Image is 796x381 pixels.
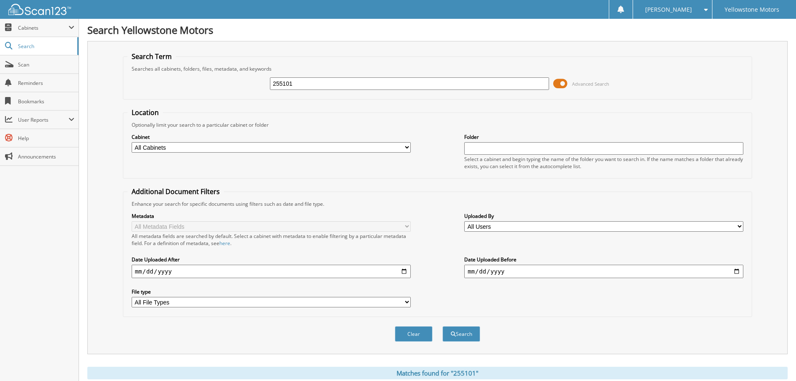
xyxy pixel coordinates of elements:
[18,116,69,123] span: User Reports
[132,288,411,295] label: File type
[87,23,788,37] h1: Search Yellowstone Motors
[18,153,74,160] span: Announcements
[127,187,224,196] legend: Additional Document Filters
[464,133,743,141] label: Folder
[132,133,411,141] label: Cabinet
[127,108,163,117] legend: Location
[87,367,788,379] div: Matches found for "255101"
[18,79,74,87] span: Reminders
[572,81,609,87] span: Advanced Search
[219,240,230,247] a: here
[127,65,748,72] div: Searches all cabinets, folders, files, metadata, and keywords
[127,121,748,128] div: Optionally limit your search to a particular cabinet or folder
[132,256,411,263] label: Date Uploaded After
[18,98,74,105] span: Bookmarks
[464,256,743,263] label: Date Uploaded Before
[443,326,480,342] button: Search
[8,4,71,15] img: scan123-logo-white.svg
[132,233,411,247] div: All metadata fields are searched by default. Select a cabinet with metadata to enable filtering b...
[464,212,743,220] label: Uploaded By
[127,200,748,207] div: Enhance your search for specific documents using filters such as date and file type.
[464,156,743,170] div: Select a cabinet and begin typing the name of the folder you want to search in. If the name match...
[725,7,779,12] span: Yellowstone Motors
[18,61,74,68] span: Scan
[132,265,411,278] input: start
[395,326,432,342] button: Clear
[18,135,74,142] span: Help
[645,7,692,12] span: [PERSON_NAME]
[18,43,73,50] span: Search
[127,52,176,61] legend: Search Term
[132,212,411,220] label: Metadata
[464,265,743,278] input: end
[18,24,69,31] span: Cabinets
